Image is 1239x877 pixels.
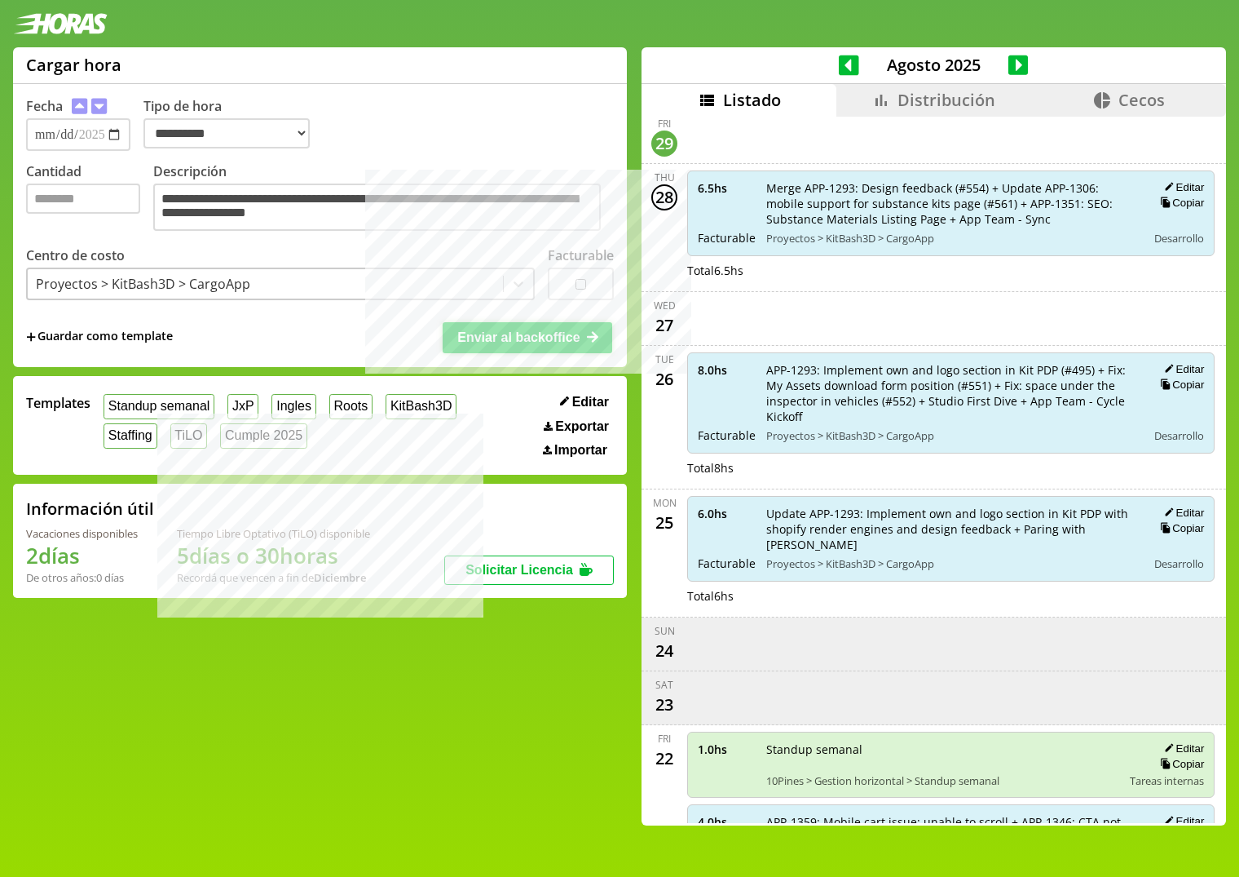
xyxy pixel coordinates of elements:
button: Copiar [1155,378,1204,392]
span: Desarrollo [1154,231,1204,246]
span: Proyectos > KitBash3D > CargoApp [766,556,1135,571]
label: Tipo de hora [143,97,323,151]
label: Descripción [153,162,614,235]
button: Enviar al backoffice [443,322,612,353]
button: Copiar [1155,521,1204,535]
div: Mon [653,496,677,510]
div: 25 [651,510,677,536]
button: Editar [555,394,614,410]
span: Listado [723,89,781,111]
span: Update APP-1293: Implement own and logo section in Kit PDP with shopify render engines and design... [766,506,1135,552]
button: Solicitar Licencia [444,556,614,585]
div: Recordá que vencen a fin de [177,570,370,585]
span: APP-1293: Implement own and logo section in Kit PDP (#495) + Fix: My Assets download form positio... [766,362,1135,424]
span: Cecos [1118,89,1165,111]
button: Editar [1159,506,1204,520]
span: Desarrollo [1154,556,1204,571]
h2: Información útil [26,498,154,520]
h1: Cargar hora [26,54,121,76]
span: Standup semanal [766,742,1118,757]
textarea: Descripción [153,184,601,231]
span: Tareas internas [1130,773,1204,788]
div: 23 [651,692,677,718]
span: + [26,328,36,346]
button: Editar [1159,814,1204,828]
div: Fri [658,117,671,131]
span: Agosto 2025 [859,54,1008,76]
button: Exportar [539,419,614,435]
span: Templates [26,394,90,412]
label: Fecha [26,97,63,115]
button: Standup semanal [104,394,214,419]
div: De otros años: 0 días [26,570,138,585]
span: +Guardar como template [26,328,173,346]
button: Ingles [271,394,315,419]
input: Cantidad [26,184,140,214]
label: Facturable [548,246,614,264]
button: Editar [1159,180,1204,194]
h1: 2 días [26,541,138,570]
h1: 5 días o 30 horas [177,541,370,570]
div: Sun [655,624,675,638]
button: Editar [1159,742,1204,755]
div: Wed [654,299,676,312]
span: 4.0 hs [698,814,755,830]
span: Importar [554,443,607,458]
span: Solicitar Licencia [465,563,573,577]
div: Vacaciones disponibles [26,526,138,541]
span: Desarrollo [1154,428,1204,443]
div: 27 [651,312,677,339]
div: Sat [655,678,673,692]
div: Fri [658,732,671,746]
button: Staffing [104,423,157,449]
span: APP-1359: Mobile cart issue: unable to scroll + APP-1346: CTA not clickable on mobile in inspecto... [766,814,1135,861]
div: Tue [655,352,674,366]
div: Total 6.5 hs [687,263,1215,278]
span: Exportar [555,419,609,434]
img: logotipo [13,13,108,34]
span: Distribución [897,89,995,111]
span: Enviar al backoffice [457,330,580,344]
span: 10Pines > Gestion horizontal > Standup semanal [766,773,1118,788]
div: Total 6 hs [687,588,1215,604]
button: Copiar [1155,757,1204,771]
button: KitBash3D [386,394,456,419]
div: 26 [651,366,677,392]
span: Proyectos > KitBash3D > CargoApp [766,428,1135,443]
select: Tipo de hora [143,118,310,148]
button: Editar [1159,362,1204,376]
span: Proyectos > KitBash3D > CargoApp [766,231,1135,246]
div: Thu [655,171,675,184]
span: Facturable [698,556,755,571]
button: Copiar [1155,196,1204,210]
span: 1.0 hs [698,742,755,757]
button: Roots [329,394,373,419]
button: JxP [227,394,258,419]
div: 29 [651,131,677,157]
div: Proyectos > KitBash3D > CargoApp [36,275,250,293]
label: Cantidad [26,162,153,235]
div: 22 [651,746,677,772]
button: TiLO [170,423,208,449]
b: Diciembre [314,570,366,585]
span: Facturable [698,230,755,246]
span: Editar [572,395,609,410]
span: 8.0 hs [698,362,755,378]
span: 6.0 hs [698,506,755,521]
button: Cumple 2025 [220,423,307,449]
span: Facturable [698,427,755,443]
div: 28 [651,184,677,210]
span: Merge APP-1293: Design feedback (#554) + Update APP-1306: mobile support for substance kits page ... [766,180,1135,227]
label: Centro de costo [26,246,125,264]
div: Total 8 hs [687,460,1215,476]
div: 24 [651,638,677,664]
div: scrollable content [642,117,1226,823]
div: Tiempo Libre Optativo (TiLO) disponible [177,526,370,541]
span: 6.5 hs [698,180,755,196]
